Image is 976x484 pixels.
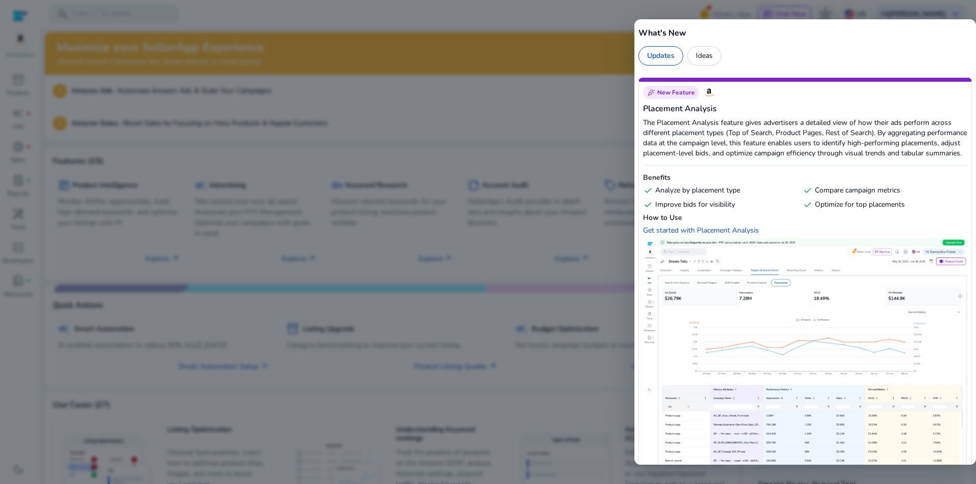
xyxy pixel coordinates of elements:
span: check [643,185,653,196]
h6: Benefits [643,173,967,183]
span: check [803,200,813,210]
div: Compare campaign metrics [803,185,958,196]
h6: How to Use [643,213,967,223]
div: Improve bids for visibility [643,200,799,210]
img: Amazon [703,86,715,99]
span: check [643,200,653,210]
span: New Feature [657,88,695,96]
a: Get started with Placement Analysis [643,225,759,235]
span: check [803,185,813,196]
p: The Placement Analysis feature gives advertisers a detailed view of how their ads perform across ... [643,118,967,158]
div: Ideas [687,46,721,66]
span: celebration [647,88,655,96]
div: Analyze by placement type [643,185,799,196]
div: Updates [638,46,683,66]
div: Optimize for top placements [803,200,958,210]
h5: Placement Analysis [643,103,967,115]
h5: What's New [638,27,972,39]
